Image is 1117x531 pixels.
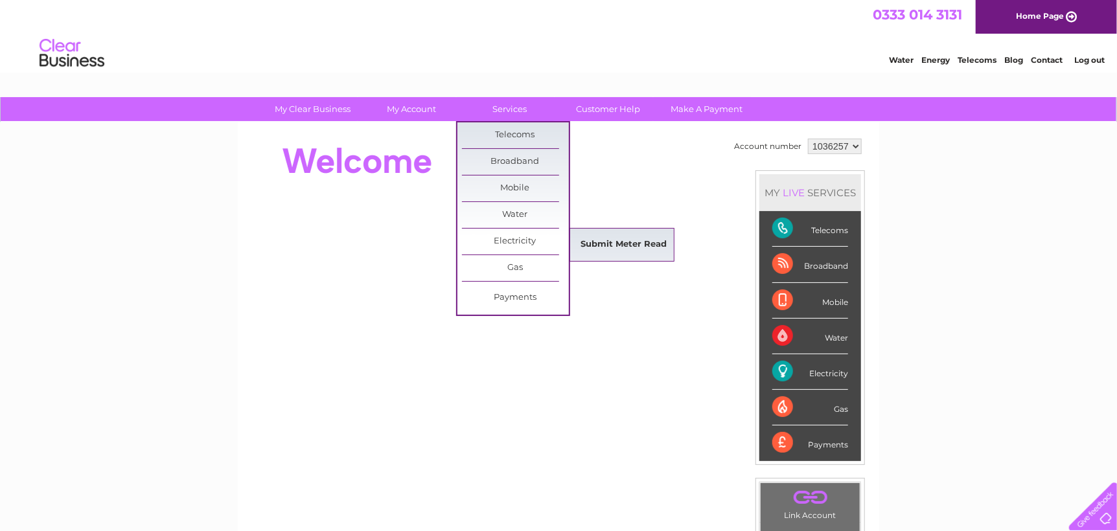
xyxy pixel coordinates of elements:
a: Log out [1074,55,1105,65]
a: Gas [462,255,569,281]
a: Water [462,202,569,228]
td: Link Account [760,482,860,523]
a: My Account [358,97,465,121]
a: Make A Payment [654,97,761,121]
div: Water [772,319,848,354]
a: Telecoms [958,55,996,65]
div: Gas [772,390,848,425]
td: Account number [731,135,805,157]
a: Services [457,97,564,121]
a: Contact [1031,55,1063,65]
a: Payments [462,285,569,311]
img: logo.png [39,34,105,73]
a: 0333 014 3131 [873,6,962,23]
a: Blog [1004,55,1023,65]
div: Clear Business is a trading name of Verastar Limited (registered in [GEOGRAPHIC_DATA] No. 3667643... [253,7,866,63]
a: Electricity [462,229,569,254]
div: LIVE [780,186,807,199]
div: Broadband [772,247,848,282]
a: Water [889,55,914,65]
a: My Clear Business [260,97,367,121]
a: Telecoms [462,122,569,148]
a: Broadband [462,149,569,175]
div: Payments [772,425,848,460]
div: Telecoms [772,211,848,247]
a: Customer Help [555,97,662,121]
div: MY SERVICES [759,174,861,211]
a: Energy [921,55,950,65]
div: Electricity [772,354,848,390]
div: Mobile [772,283,848,319]
a: Submit Meter Read [571,232,678,258]
a: . [764,486,857,509]
a: Mobile [462,175,569,201]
